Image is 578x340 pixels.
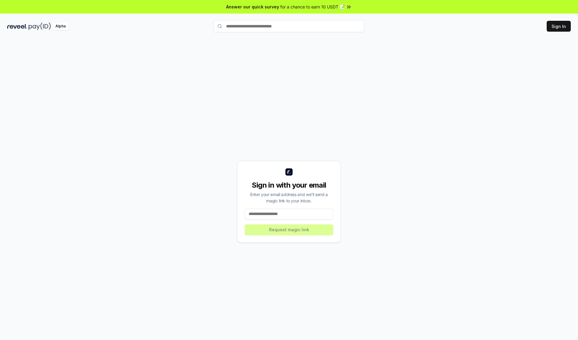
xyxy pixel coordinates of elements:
span: for a chance to earn 10 USDT 📝 [280,4,345,10]
div: Sign in with your email [245,180,333,190]
span: Answer our quick survey [226,4,279,10]
div: Enter your email address and we’ll send a magic link to your inbox. [245,191,333,204]
img: reveel_dark [7,23,27,30]
div: Alpha [52,23,69,30]
img: pay_id [29,23,51,30]
img: logo_small [285,168,293,176]
button: Sign In [547,21,571,32]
